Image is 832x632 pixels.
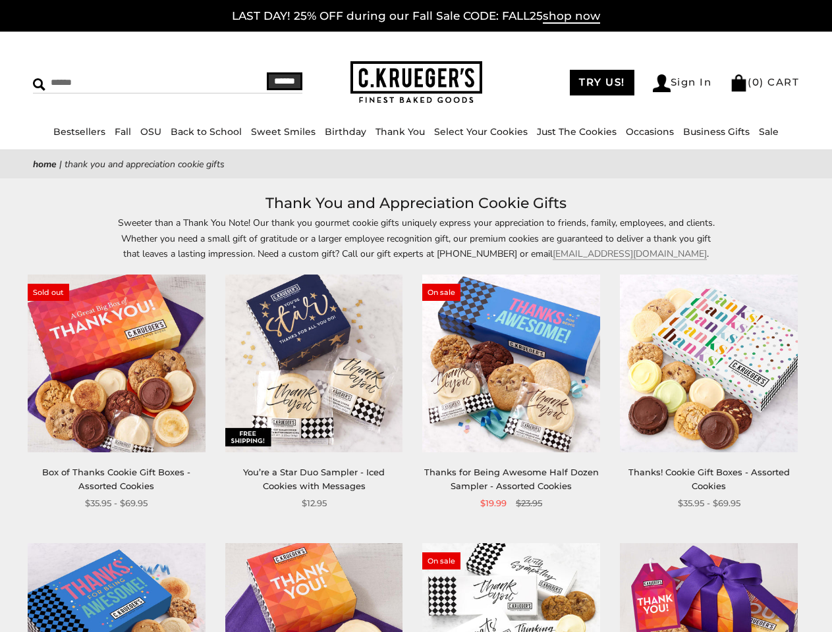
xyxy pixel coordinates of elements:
img: Account [653,74,671,92]
a: TRY US! [570,70,634,95]
a: Thanks for Being Awesome Half Dozen Sampler - Assorted Cookies [424,467,599,491]
span: $35.95 - $69.95 [85,496,148,510]
a: Sign In [653,74,712,92]
span: Thank You and Appreciation Cookie Gifts [65,158,225,171]
a: OSU [140,126,161,138]
a: Box of Thanks Cookie Gift Boxes - Assorted Cookies [42,467,190,491]
a: You’re a Star Duo Sampler - Iced Cookies with Messages [243,467,385,491]
img: Bag [730,74,748,92]
a: Fall [115,126,131,138]
a: Just The Cookies [537,126,617,138]
a: Home [33,158,57,171]
a: Birthday [325,126,366,138]
a: [EMAIL_ADDRESS][DOMAIN_NAME] [553,248,707,260]
span: $19.99 [480,496,507,510]
a: Business Gifts [683,126,750,138]
iframe: Sign Up via Text for Offers [11,582,136,621]
a: Back to School [171,126,242,138]
span: $12.95 [302,496,327,510]
span: On sale [422,552,460,569]
a: LAST DAY! 25% OFF during our Fall Sale CODE: FALL25shop now [232,9,600,24]
img: Box of Thanks Cookie Gift Boxes - Assorted Cookies [28,275,206,452]
span: $35.95 - $69.95 [678,496,740,510]
img: You’re a Star Duo Sampler - Iced Cookies with Messages [225,275,403,452]
span: On sale [422,284,460,301]
h1: Thank You and Appreciation Cookie Gifts [53,192,779,215]
nav: breadcrumbs [33,157,799,172]
a: Thanks! Cookie Gift Boxes - Assorted Cookies [628,467,790,491]
a: Select Your Cookies [434,126,528,138]
span: 0 [752,76,760,88]
span: | [59,158,62,171]
a: Occasions [626,126,674,138]
p: Sweeter than a Thank You Note! Our thank you gourmet cookie gifts uniquely express your appreciat... [113,215,719,261]
input: Search [33,72,208,93]
a: (0) CART [730,76,799,88]
img: Search [33,78,45,91]
a: Thank You [375,126,425,138]
img: C.KRUEGER'S [350,61,482,104]
span: Sold out [28,284,69,301]
span: shop now [543,9,600,24]
a: Bestsellers [53,126,105,138]
span: $23.95 [516,496,542,510]
img: Thanks for Being Awesome Half Dozen Sampler - Assorted Cookies [422,275,600,452]
img: Thanks! Cookie Gift Boxes - Assorted Cookies [620,275,798,452]
a: Sale [759,126,779,138]
a: Sweet Smiles [251,126,316,138]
